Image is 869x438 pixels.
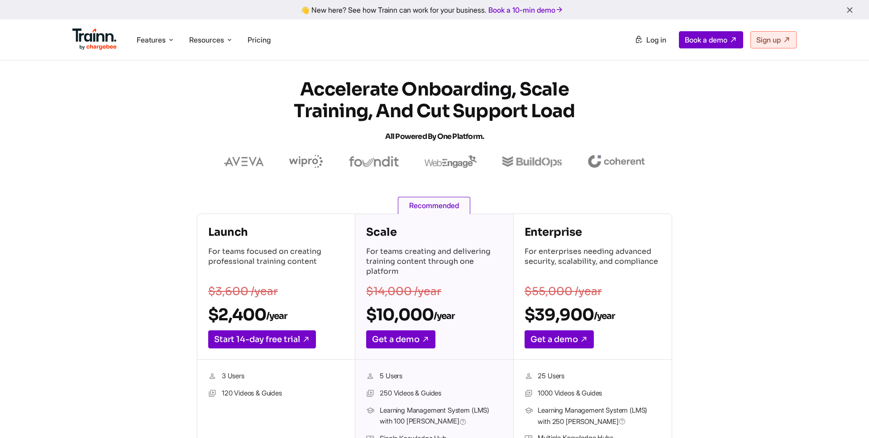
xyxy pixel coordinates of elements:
span: All Powered by One Platform. [385,132,484,141]
img: buildops logo [502,156,562,167]
a: Pricing [248,35,271,44]
sub: /year [266,310,287,322]
li: 1000 Videos & Guides [525,388,661,400]
h2: $39,900 [525,305,661,325]
a: Book a 10-min demo [487,4,565,16]
img: aveva logo [224,157,264,166]
span: Recommended [398,197,470,214]
p: For teams focused on creating professional training content [208,247,344,278]
img: webengage logo [425,155,477,168]
h4: Launch [208,225,344,239]
div: 👋 New here? See how Trainn can work for your business. [5,5,864,14]
p: For teams creating and delivering training content through one platform [366,247,502,278]
h1: Accelerate Onboarding, Scale Training, and Cut Support Load [272,79,597,148]
h4: Scale [366,225,502,239]
a: Log in [629,32,672,48]
a: Start 14-day free trial [208,330,316,348]
li: 120 Videos & Guides [208,388,344,400]
sub: /year [594,310,615,322]
a: Sign up [750,31,797,48]
a: Get a demo [525,330,594,348]
span: Learning Management System (LMS) with 250 [PERSON_NAME] [538,405,660,427]
p: For enterprises needing advanced security, scalability, and compliance [525,247,661,278]
li: 25 Users [525,371,661,382]
a: Book a demo [679,31,743,48]
h2: $2,400 [208,305,344,325]
span: Sign up [756,35,781,44]
li: 3 Users [208,371,344,382]
span: Log in [646,35,666,44]
span: Learning Management System (LMS) with 100 [PERSON_NAME] [380,405,502,428]
span: Resources [189,35,224,45]
li: 250 Videos & Guides [366,388,502,400]
span: Features [137,35,166,45]
s: $14,000 /year [366,285,441,298]
img: foundit logo [349,156,399,167]
h4: Enterprise [525,225,661,239]
li: 5 Users [366,371,502,382]
a: Get a demo [366,330,435,348]
h2: $10,000 [366,305,502,325]
s: $55,000 /year [525,285,602,298]
span: Book a demo [685,35,727,44]
s: $3,600 /year [208,285,278,298]
sub: /year [434,310,454,322]
img: wipro logo [289,155,323,168]
img: Trainn Logo [72,29,117,50]
img: coherent logo [587,155,645,168]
